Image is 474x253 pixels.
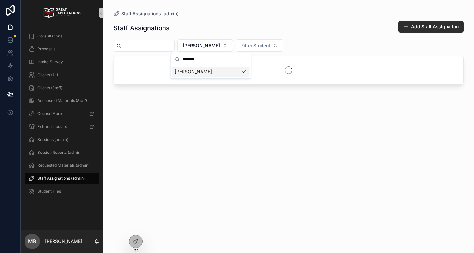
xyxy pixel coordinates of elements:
[37,150,82,155] span: Session Reports (admin)
[28,237,36,245] span: MB
[37,34,62,39] span: Consultations
[25,185,99,197] a: Student Files
[37,47,55,52] span: Proposals
[25,69,99,81] a: Clients (All)
[25,108,99,120] a: CounselMore
[43,8,81,18] img: App logo
[37,137,68,142] span: Sessions (admin)
[25,121,99,132] a: Extracurriculars
[171,65,251,78] div: Suggestions
[177,39,233,52] button: Select Button
[25,134,99,145] a: Sessions (admin)
[37,189,61,194] span: Student Files
[25,30,99,42] a: Consultations
[25,160,99,171] a: Requested Materials (admin)
[37,72,58,78] span: Clients (All)
[21,26,103,206] div: scrollable content
[183,42,220,49] span: [PERSON_NAME]
[25,43,99,55] a: Proposals
[25,173,99,184] a: Staff Assignations (admin)
[37,163,90,168] span: Requested Materials (admin)
[236,39,283,52] button: Select Button
[37,124,67,129] span: Extracurriculars
[25,95,99,107] a: Requested Materials (Staff)
[398,21,464,33] button: Add Staff Assignation
[114,24,170,33] h1: Staff Assignations
[45,238,82,245] p: [PERSON_NAME]
[37,59,63,65] span: Intake Survey
[25,147,99,158] a: Session Reports (admin)
[37,176,85,181] span: Staff Assignations (admin)
[121,10,179,17] span: Staff Assignations (admin)
[114,10,179,17] a: Staff Assignations (admin)
[25,56,99,68] a: Intake Survey
[37,85,62,90] span: Clients (Staff)
[25,82,99,94] a: Clients (Staff)
[37,111,62,116] span: CounselMore
[175,69,212,75] span: [PERSON_NAME]
[37,98,87,103] span: Requested Materials (Staff)
[241,42,270,49] span: Filter Student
